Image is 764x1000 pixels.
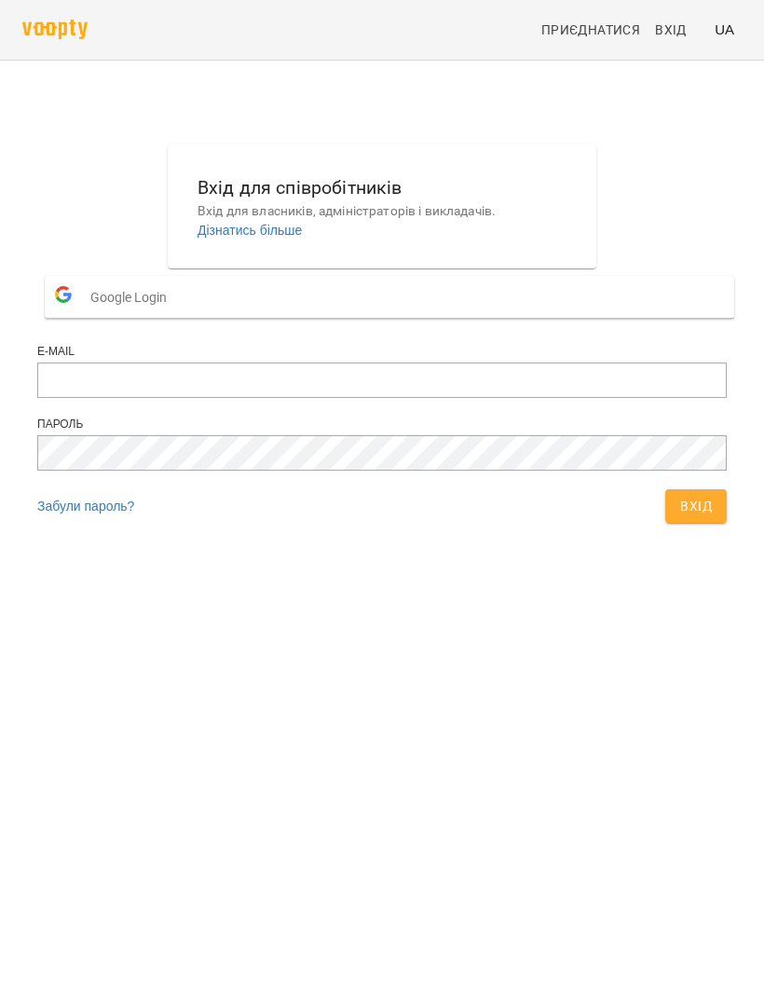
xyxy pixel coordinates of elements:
img: voopty.png [22,20,88,39]
span: Вхід [655,19,687,41]
span: Google Login [90,279,176,316]
div: E-mail [37,344,727,360]
button: UA [707,12,742,47]
p: Вхід для власників, адміністраторів і викладачів. [198,202,566,221]
span: Вхід [680,495,712,517]
a: Вхід [648,13,707,47]
span: Приєднатися [541,19,640,41]
button: Вхід для співробітниківВхід для власників, адміністраторів і викладачів.Дізнатись більше [183,158,581,254]
a: Забули пароль? [37,499,134,514]
button: Google Login [45,276,734,318]
button: Вхід [665,489,727,523]
h6: Вхід для співробітників [198,173,566,202]
div: Пароль [37,417,727,432]
a: Дізнатись більше [198,223,302,238]
a: Приєднатися [534,13,648,47]
span: UA [715,20,734,39]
